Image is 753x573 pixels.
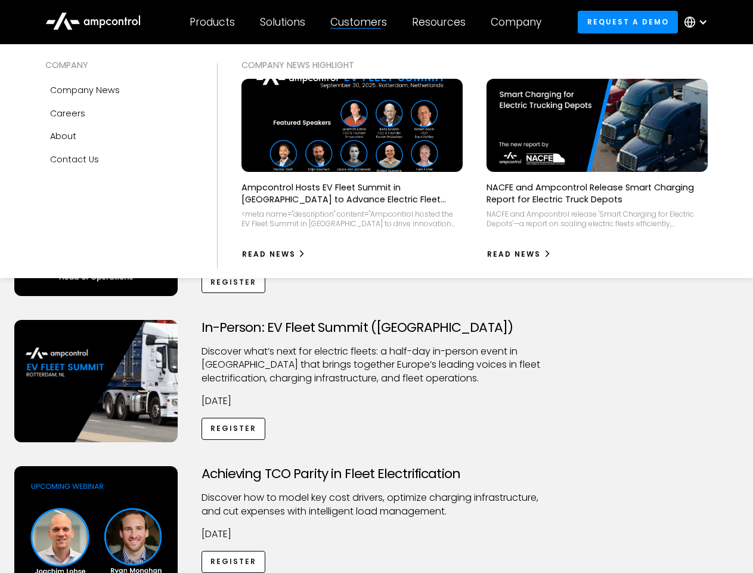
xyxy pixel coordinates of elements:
div: NACFE and Ampcontrol release 'Smart Charging for Electric Depots'—a report on scaling electric fl... [486,210,708,228]
div: Company [491,16,541,29]
h3: In-Person: EV Fleet Summit ([GEOGRAPHIC_DATA]) [202,320,552,335]
div: Careers [50,107,85,120]
a: About [45,125,193,147]
div: Solutions [260,16,305,29]
div: COMPANY [45,58,193,72]
div: Company news [50,84,120,97]
div: <meta name="description" content="Ampcontrol hosted the EV Fleet Summit in [GEOGRAPHIC_DATA] to d... [241,210,463,228]
a: Register [202,551,266,573]
div: Resources [412,16,466,29]
div: Read News [487,249,541,260]
p: Ampcontrol Hosts EV Fleet Summit in [GEOGRAPHIC_DATA] to Advance Electric Fleet Management in [GE... [241,181,463,205]
p: Discover how to model key cost drivers, optimize charging infrastructure, and cut expenses with i... [202,491,552,518]
div: Products [190,16,235,29]
a: Request a demo [578,11,678,33]
div: Contact Us [50,153,99,166]
h3: Achieving TCO Parity in Fleet Electrification [202,466,552,482]
p: ​Discover what’s next for electric fleets: a half-day in-person event in [GEOGRAPHIC_DATA] that b... [202,345,552,385]
div: Customers [330,16,387,29]
a: Register [202,271,266,293]
a: Company news [45,79,193,101]
div: About [50,130,76,143]
a: Careers [45,102,193,125]
div: COMPANY NEWS Highlight [241,58,708,72]
a: Read News [486,245,551,264]
a: Read News [241,245,306,264]
div: Read News [242,249,296,260]
a: Register [202,418,266,440]
p: NACFE and Ampcontrol Release Smart Charging Report for Electric Truck Depots [486,181,708,205]
p: [DATE] [202,528,552,541]
p: [DATE] [202,395,552,408]
a: Contact Us [45,148,193,171]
